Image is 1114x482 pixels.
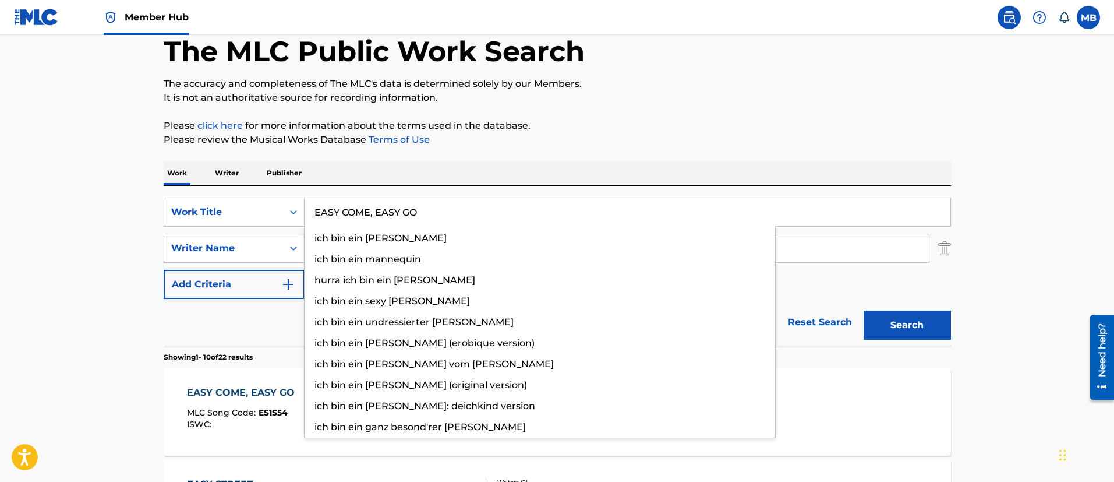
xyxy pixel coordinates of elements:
[187,407,259,418] span: MLC Song Code :
[1032,10,1046,24] img: help
[259,407,288,418] span: ES1S54
[314,316,514,328] span: ich bin ein undressierter [PERSON_NAME]
[938,234,951,263] img: Delete Criterion
[14,9,59,26] img: MLC Logo
[864,311,951,340] button: Search
[1059,438,1066,473] div: Drag
[211,161,242,185] p: Writer
[164,368,951,456] a: EASY COME, EASY GOMLC Song Code:ES1S54ISWC:Writers (2)[PERSON_NAME], [PERSON_NAME]Recording Artis...
[164,161,190,185] p: Work
[314,295,470,307] span: ich bin ein sexy [PERSON_NAME]
[1002,10,1016,24] img: search
[197,120,243,131] a: click here
[314,421,526,432] span: ich bin ein ganz besond'rer [PERSON_NAME]
[782,309,858,335] a: Reset Search
[1056,426,1114,482] iframe: Chat Widget
[314,400,535,411] span: ich bin ein [PERSON_NAME]: deichkind version
[187,419,214,430] span: ISWC :
[998,6,1021,29] a: Public Search
[171,205,276,219] div: Work Title
[1081,310,1114,404] iframe: Resource Center
[164,34,585,69] h1: The MLC Public Work Search
[314,275,475,286] span: hurra ich bin ein [PERSON_NAME]
[164,133,951,147] p: Please review the Musical Works Database
[1058,12,1070,23] div: Notifications
[314,358,554,370] span: ich bin ein [PERSON_NAME] vom [PERSON_NAME]
[1077,6,1100,29] div: User Menu
[104,10,118,24] img: Top Rightsholder
[366,134,430,145] a: Terms of Use
[164,270,305,299] button: Add Criteria
[125,10,189,24] span: Member Hub
[164,119,951,133] p: Please for more information about the terms used in the database.
[164,198,951,346] form: Search Form
[314,379,527,390] span: ich bin ein [PERSON_NAME] (original version)
[263,161,305,185] p: Publisher
[187,386,300,400] div: EASY COME, EASY GO
[314,254,421,265] span: ich bin ein mannequin
[314,337,535,349] span: ich bin ein [PERSON_NAME] (erobique version)
[164,91,951,105] p: It is not an authoritative source for recording information.
[171,241,276,255] div: Writer Name
[281,277,295,291] img: 9d2ae6d4665cec9f34b9.svg
[164,77,951,91] p: The accuracy and completeness of The MLC's data is determined solely by our Members.
[164,352,253,363] p: Showing 1 - 10 of 22 results
[314,233,447,244] span: ich bin ein [PERSON_NAME]
[1028,6,1051,29] div: Help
